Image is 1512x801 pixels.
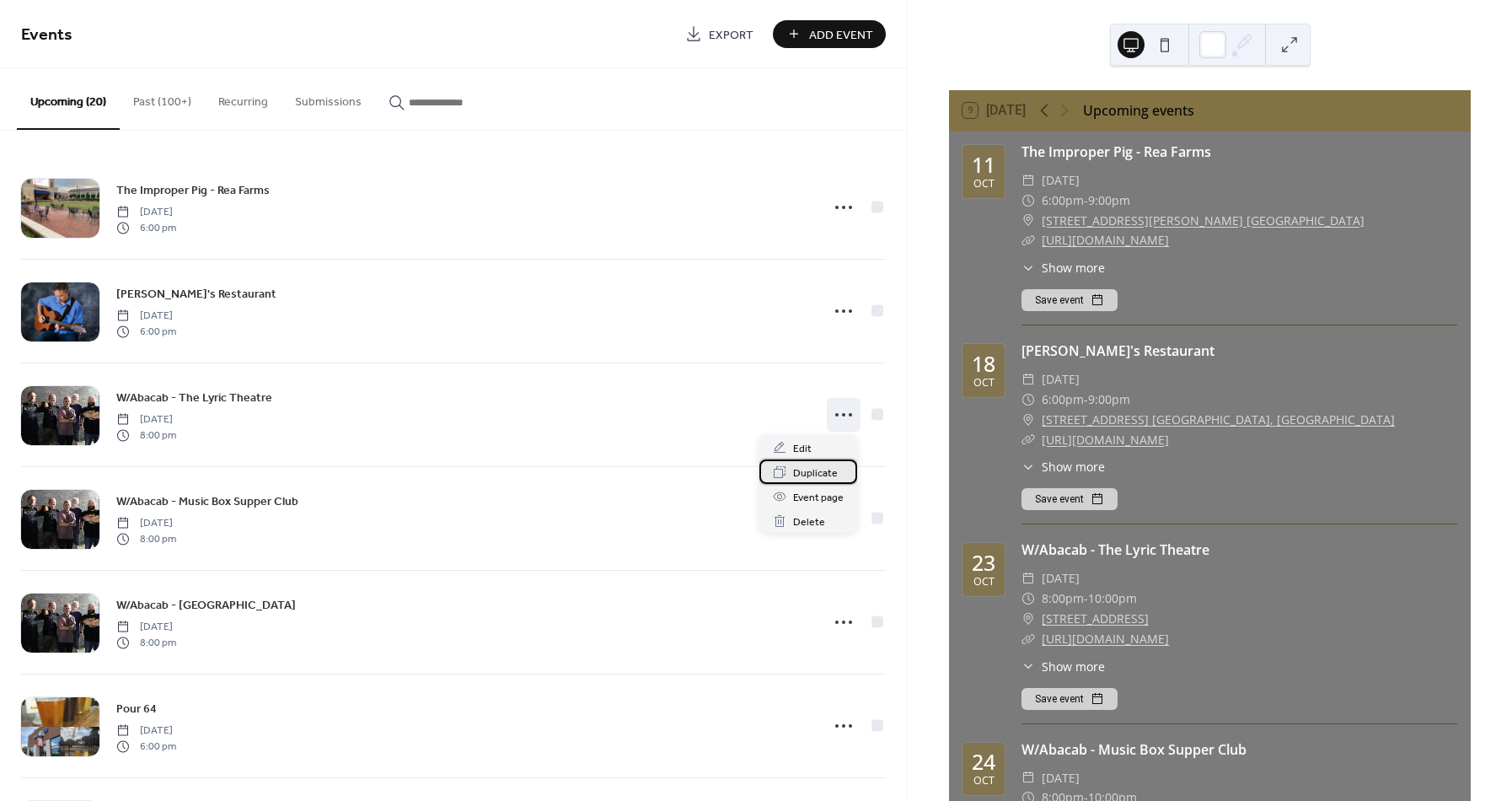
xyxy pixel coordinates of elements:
[1021,768,1035,788] div: ​
[21,19,72,51] span: Events
[1021,170,1035,191] div: ​
[1084,589,1088,609] span: -
[1042,170,1080,191] span: [DATE]
[116,180,270,200] a: The Improper Pig - Rea Farms
[793,465,838,482] span: Duplicate
[116,324,176,339] span: 6:00 pm
[972,154,995,175] div: 11
[973,378,995,389] div: Oct
[1042,211,1365,231] a: [STREET_ADDRESS][PERSON_NAME] [GEOGRAPHIC_DATA]
[1021,341,1214,360] a: [PERSON_NAME]'s Restaurant
[1042,658,1105,675] span: Show more
[1021,458,1035,476] div: ​
[116,220,176,235] span: 6:00 pm
[116,531,176,546] span: 8:00 pm
[1021,540,1209,559] a: W/Abacab - The Lyric Theatre
[1021,410,1035,430] div: ​
[1042,191,1084,211] span: 6:00pm
[1042,768,1080,788] span: [DATE]
[1021,369,1035,390] div: ​
[973,179,995,190] div: Oct
[1042,410,1395,430] a: [STREET_ADDRESS] [GEOGRAPHIC_DATA], [GEOGRAPHIC_DATA]
[1021,430,1035,450] div: ​
[1021,211,1035,231] div: ​
[1084,191,1088,211] span: -
[709,26,753,44] span: Export
[1042,390,1084,410] span: 6:00pm
[205,68,281,128] button: Recurring
[116,620,176,635] span: [DATE]
[1021,259,1105,277] button: ​Show more
[793,440,812,458] span: Edit
[116,427,176,443] span: 8:00 pm
[116,516,176,531] span: [DATE]
[973,577,995,588] div: Oct
[1042,589,1084,609] span: 8:00pm
[1021,740,1247,759] a: W/Abacab - Music Box Supper Club
[1042,609,1149,629] a: [STREET_ADDRESS]
[17,68,120,130] button: Upcoming (20)
[116,309,176,324] span: [DATE]
[1021,589,1035,609] div: ​
[116,205,176,220] span: [DATE]
[1042,232,1169,248] a: [URL][DOMAIN_NAME]
[1021,658,1035,675] div: ​
[1021,658,1105,675] button: ​Show more
[1021,629,1035,649] div: ​
[116,182,270,200] span: The Improper Pig - Rea Farms
[116,723,176,739] span: [DATE]
[116,595,296,615] a: W/Abacab - [GEOGRAPHIC_DATA]
[116,701,157,718] span: Pour 64
[116,493,298,511] span: W/Abacab - Music Box Supper Club
[1021,230,1035,250] div: ​
[116,492,298,511] a: W/Abacab - Music Box Supper Club
[1021,568,1035,589] div: ​
[809,26,873,44] span: Add Event
[281,68,375,128] button: Submissions
[1088,191,1130,211] span: 9:00pm
[116,635,176,650] span: 8:00 pm
[1084,390,1088,410] span: -
[1042,568,1080,589] span: [DATE]
[116,597,296,615] span: W/Abacab - [GEOGRAPHIC_DATA]
[1083,100,1194,121] div: Upcoming events
[1021,259,1035,277] div: ​
[1021,142,1211,161] a: The Improper Pig - Rea Farms
[116,390,272,407] span: W/Abacab - The Lyric Theatre
[1042,458,1105,476] span: Show more
[1021,191,1035,211] div: ​
[1021,458,1105,476] button: ​Show more
[1088,390,1130,410] span: 9:00pm
[773,20,886,48] button: Add Event
[1021,390,1035,410] div: ​
[116,286,276,304] span: [PERSON_NAME]'s Restaurant
[1021,289,1118,311] button: Save event
[972,751,995,772] div: 24
[1021,609,1035,629] div: ​
[116,412,176,427] span: [DATE]
[673,20,766,48] a: Export
[793,513,825,531] span: Delete
[1042,259,1105,277] span: Show more
[116,699,157,718] a: Pour 64
[116,739,176,754] span: 6:00 pm
[1042,631,1169,647] a: [URL][DOMAIN_NAME]
[120,68,205,128] button: Past (100+)
[973,776,995,787] div: Oct
[972,353,995,374] div: 18
[1021,688,1118,710] button: Save event
[1042,369,1080,390] span: [DATE]
[1088,589,1137,609] span: 10:00pm
[1021,488,1118,510] button: Save event
[116,388,272,407] a: W/Abacab - The Lyric Theatre
[793,489,844,507] span: Event page
[1042,432,1169,448] a: [URL][DOMAIN_NAME]
[116,284,276,304] a: [PERSON_NAME]'s Restaurant
[972,552,995,573] div: 23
